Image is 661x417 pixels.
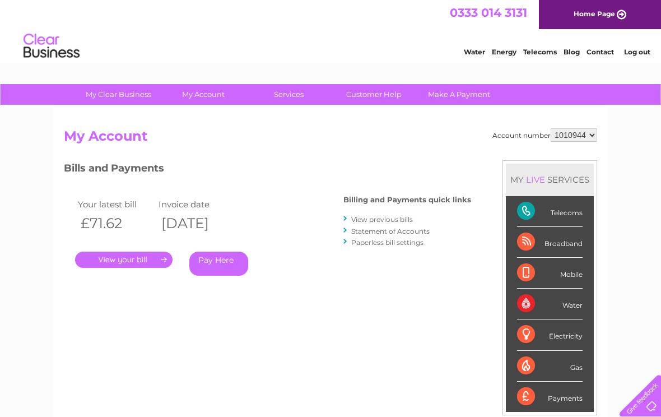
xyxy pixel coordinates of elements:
h3: Bills and Payments [64,160,471,180]
a: Make A Payment [413,84,505,105]
div: Electricity [517,319,583,350]
a: Log out [624,48,650,56]
a: Pay Here [189,252,248,276]
a: Customer Help [328,84,420,105]
div: Telecoms [517,196,583,227]
a: Water [464,48,485,56]
a: Energy [492,48,516,56]
th: £71.62 [75,212,156,235]
div: Gas [517,351,583,382]
div: Water [517,289,583,319]
div: MY SERVICES [506,164,594,196]
a: 0333 014 3131 [450,6,527,20]
a: Blog [564,48,580,56]
a: My Clear Business [72,84,165,105]
td: Invoice date [156,197,236,212]
a: Telecoms [523,48,557,56]
div: Mobile [517,258,583,289]
div: Broadband [517,227,583,258]
h4: Billing and Payments quick links [343,196,471,204]
div: Clear Business is a trading name of Verastar Limited (registered in [GEOGRAPHIC_DATA] No. 3667643... [67,6,596,54]
a: My Account [157,84,250,105]
a: Contact [586,48,614,56]
a: Paperless bill settings [351,238,423,247]
img: logo.png [23,29,80,63]
a: Services [243,84,335,105]
a: . [75,252,173,268]
th: [DATE] [156,212,236,235]
div: Payments [517,382,583,412]
h2: My Account [64,128,597,150]
a: Statement of Accounts [351,227,430,235]
td: Your latest bill [75,197,156,212]
a: View previous bills [351,215,413,224]
div: Account number [492,128,597,142]
div: LIVE [524,174,547,185]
